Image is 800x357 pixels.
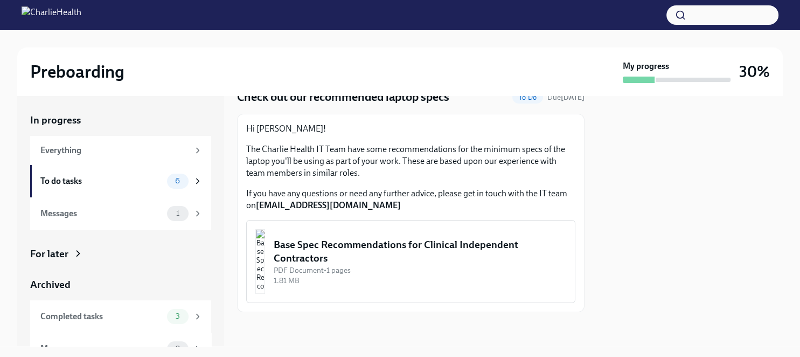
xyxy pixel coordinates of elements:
div: To do tasks [40,175,163,187]
strong: [EMAIL_ADDRESS][DOMAIN_NAME] [256,200,401,210]
strong: My progress [623,60,669,72]
h2: Preboarding [30,61,124,83]
div: Completed tasks [40,311,163,322]
span: 3 [169,312,186,320]
span: To Do [512,93,543,101]
button: Base Spec Recommendations for Clinical Independent ContractorsPDF Document•1 pages1.81 MB [246,220,575,303]
span: 6 [169,177,186,185]
div: For later [30,247,68,261]
div: Messages [40,343,163,355]
div: PDF Document • 1 pages [274,265,566,276]
a: Everything [30,136,211,165]
span: 0 [169,345,187,353]
a: Messages1 [30,197,211,230]
div: Everything [40,145,189,156]
span: October 1st, 2025 06:00 [547,92,585,102]
div: Messages [40,208,163,219]
img: Base Spec Recommendations for Clinical Independent Contractors [255,229,265,294]
h3: 30% [739,62,770,81]
a: Completed tasks3 [30,300,211,333]
a: Archived [30,278,211,292]
p: The Charlie Health IT Team have some recommendations for the minimum specs of the laptop you'll b... [246,143,575,179]
strong: [DATE] [561,93,585,102]
div: Base Spec Recommendations for Clinical Independent Contractors [274,238,566,265]
p: Hi [PERSON_NAME]! [246,123,575,135]
a: For later [30,247,211,261]
h4: Check out our recommended laptop specs [237,89,449,105]
a: To do tasks6 [30,165,211,197]
a: In progress [30,113,211,127]
p: If you have any questions or need any further advice, please get in touch with the IT team on [246,188,575,211]
span: 1 [170,209,186,217]
div: 1.81 MB [274,276,566,286]
span: Due [547,93,585,102]
img: CharlieHealth [22,6,81,24]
